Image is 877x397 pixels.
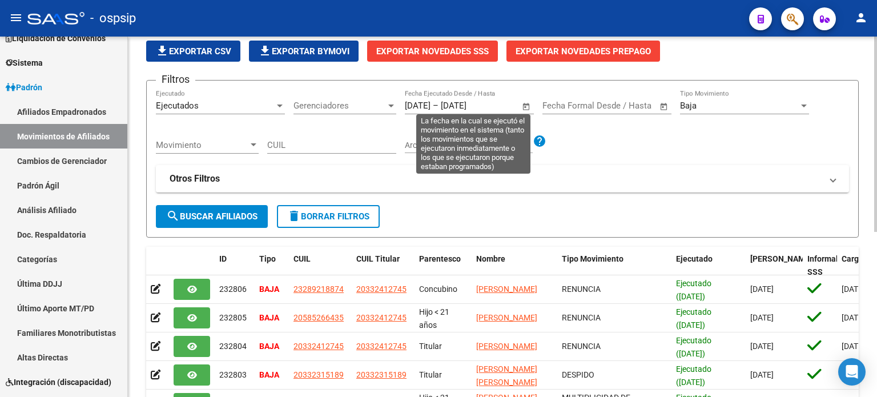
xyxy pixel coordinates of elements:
[166,209,180,223] mat-icon: search
[476,364,537,387] span: [PERSON_NAME] [PERSON_NAME]
[562,342,601,351] span: RENUNCIA
[533,134,546,148] mat-icon: help
[472,247,557,284] datatable-header-cell: Nombre
[166,211,258,222] span: Buscar Afiliados
[676,254,713,263] span: Ejecutado
[219,370,247,379] span: 232803
[676,364,711,387] span: Ejecutado ([DATE])
[419,307,449,330] span: Hijo < 21 años
[838,358,866,386] div: Open Intercom Messenger
[255,247,289,284] datatable-header-cell: Tipo
[476,254,505,263] span: Nombre
[476,342,537,351] span: [PERSON_NAME]
[562,254,623,263] span: Tipo Movimiento
[746,247,803,284] datatable-header-cell: Fecha Formal
[356,284,407,294] span: 20332412745
[258,46,349,57] span: Exportar Bymovi
[156,71,195,87] h3: Filtros
[419,254,461,263] span: Parentesco
[562,284,601,294] span: RENUNCIA
[516,46,651,57] span: Exportar Novedades Prepago
[9,11,23,25] mat-icon: menu
[219,313,247,322] span: 232805
[467,141,533,151] input: Archivo CSV CUIL
[542,101,580,111] input: Start date
[215,247,255,284] datatable-header-cell: ID
[405,101,431,111] input: Start date
[6,81,42,94] span: Padrón
[219,284,247,294] span: 232806
[433,101,438,111] span: –
[156,140,248,150] span: Movimiento
[155,46,231,57] span: Exportar CSV
[854,11,868,25] mat-icon: person
[146,41,240,62] button: Exportar CSV
[419,342,442,351] span: Titular
[590,101,645,111] input: End date
[671,247,746,284] datatable-header-cell: Ejecutado
[6,376,111,388] span: Integración (discapacidad)
[170,173,220,185] strong: Otros Filtros
[219,342,247,351] span: 232804
[803,247,837,284] datatable-header-cell: Informable SSS
[156,101,199,111] span: Ejecutados
[476,284,537,294] span: [PERSON_NAME]
[356,342,407,351] span: 20332412745
[155,44,169,58] mat-icon: file_download
[259,313,279,322] strong: BAJA
[807,254,847,276] span: Informable SSS
[287,211,369,222] span: Borrar Filtros
[6,57,43,69] span: Sistema
[293,254,311,263] span: CUIL
[750,342,774,351] span: [DATE]
[562,370,594,379] span: DESPIDO
[90,6,136,31] span: - ospsip
[676,307,711,330] span: Ejecutado ([DATE])
[352,247,415,284] datatable-header-cell: CUIL Titular
[676,336,711,358] span: Ejecutado ([DATE])
[356,254,400,263] span: CUIL Titular
[750,254,812,263] span: [PERSON_NAME]
[750,370,774,379] span: [DATE]
[156,165,849,193] mat-expansion-panel-header: Otros Filtros
[376,46,489,57] span: Exportar Novedades SSS
[156,205,268,228] button: Buscar Afiliados
[506,41,660,62] button: Exportar Novedades Prepago
[293,370,344,379] span: 20332315189
[293,342,344,351] span: 20332412745
[419,284,457,294] span: Concubino
[842,254,872,263] span: Cargado
[557,247,671,284] datatable-header-cell: Tipo Movimiento
[750,284,774,294] span: [DATE]
[750,313,774,322] span: [DATE]
[476,313,537,322] span: [PERSON_NAME]
[293,284,344,294] span: 23289218874
[367,41,498,62] button: Exportar Novedades SSS
[6,32,106,45] span: Liquidación de Convenios
[680,101,697,111] span: Baja
[287,209,301,223] mat-icon: delete
[405,141,467,150] span: Archivo CSV CUIL
[259,254,276,263] span: Tipo
[419,370,442,379] span: Titular
[293,313,344,322] span: 20585266435
[562,313,601,322] span: RENUNCIA
[415,247,472,284] datatable-header-cell: Parentesco
[441,101,496,111] input: End date
[259,284,279,294] strong: BAJA
[658,100,671,113] button: Open calendar
[356,370,407,379] span: 20332315189
[289,247,352,284] datatable-header-cell: CUIL
[259,342,279,351] strong: BAJA
[293,101,386,111] span: Gerenciadores
[676,279,711,301] span: Ejecutado ([DATE])
[259,370,279,379] strong: BAJA
[258,44,272,58] mat-icon: file_download
[219,254,227,263] span: ID
[356,313,407,322] span: 20332412745
[520,100,533,113] button: Open calendar
[277,205,380,228] button: Borrar Filtros
[249,41,359,62] button: Exportar Bymovi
